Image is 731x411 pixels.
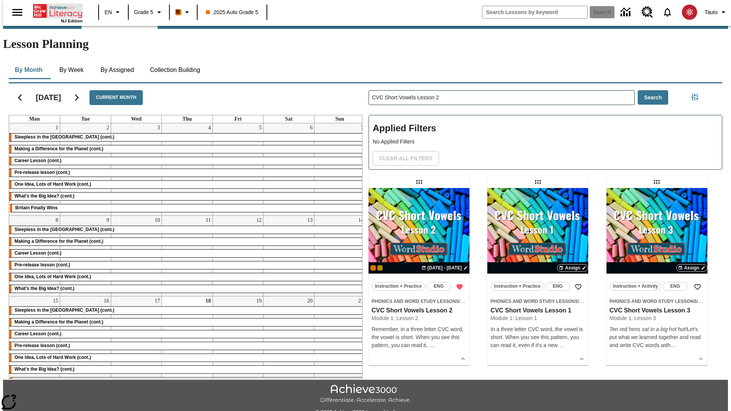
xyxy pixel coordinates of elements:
[334,115,346,123] a: Sunday
[610,326,687,332] em: Ten red hens sat in a big hot hut!
[14,262,70,268] span: Pre-release lesson (cont.)
[373,138,718,146] p: No Applied Filters
[206,8,259,16] span: 2025 Auto Grade 5
[314,215,365,296] td: September 14, 2025
[9,285,365,293] div: What's the Big Idea? (cont.)
[14,331,61,336] span: Career Lesson (cont.)
[144,61,206,79] button: Collection Building
[14,158,61,163] span: Career Lesson (cont.)
[658,2,677,22] a: Notifications
[207,123,212,132] a: September 4, 2025
[54,123,60,132] a: September 1, 2025
[320,384,411,404] img: Achieve3000 Differentiate Accelerate Achieve
[9,123,60,216] td: September 1, 2025
[553,282,563,290] span: ENG
[14,239,103,244] span: Making a Difference for the Planet (cont.)
[457,353,469,365] button: Show Details
[9,145,365,153] div: Making a Difference for the Planet (cont.)
[14,343,70,348] span: Pre-release lesson (cont.)
[181,115,193,123] a: Thursday
[36,93,61,102] h2: [DATE]
[420,264,469,271] button: Sep 18 - Sep 18 Choose Dates
[610,297,704,305] span: Topic: Phonics and Word Study Lessons/CVC Short Vowels
[14,227,114,232] span: Sleepless in the Animal Kingdom (cont.)
[9,366,365,373] div: What's the Big Idea? (cont.)
[15,378,73,384] span: Cars of the Future? (cont.)
[557,264,588,272] button: Assign Choose Dates
[263,215,314,296] td: September 13, 2025
[257,123,263,132] a: September 5, 2025
[616,2,637,23] a: Data Center
[212,123,263,216] td: September 5, 2025
[490,282,544,291] button: Instruction + Practice
[9,169,365,177] div: Pre-release lesson (cont.)
[102,296,111,306] a: September 16, 2025
[9,342,365,350] div: Pre-release lesson (cont.)
[162,123,213,216] td: September 4, 2025
[372,297,466,305] span: Topic: Phonics and Word Study Lessons/CVC Short Vowels
[372,299,459,304] span: Phonics and Word Study Lessons
[373,119,718,138] h2: Applied Filters
[9,157,365,165] div: Career Lesson (cont.)
[372,282,425,291] button: Instruction + Practice
[15,205,57,210] span: Britain Finally Wins
[576,353,587,365] button: Show Details
[162,215,213,296] td: September 11, 2025
[14,170,70,175] span: Pre-release lesson (cont.)
[263,123,314,216] td: September 6, 2025
[670,342,676,348] span: …
[233,115,243,123] a: Friday
[33,3,83,19] a: Home
[377,265,383,271] div: New 2025 class
[54,216,60,225] a: September 8, 2025
[14,250,61,256] span: Career Lesson (cont.)
[9,319,365,326] div: Making a Difference for the Planet (cont.)
[369,115,722,170] div: Applied Filters
[691,280,704,294] button: Add to Favorites
[284,115,294,123] a: Saturday
[459,298,465,304] span: /
[663,282,687,291] button: ENG
[579,299,619,304] span: CVC Short Vowels
[308,123,314,132] a: September 6, 2025
[255,216,263,225] a: September 12, 2025
[314,123,365,216] td: September 7, 2025
[494,282,540,290] span: Instruction + Practice
[67,88,86,107] button: Next
[156,123,161,132] a: September 3, 2025
[372,325,466,349] p: Remember, in a three letter CVC word, the vowel is short. When you see this pattern, you can read...
[105,8,112,16] span: EN
[9,354,365,362] div: One Idea, Lots of Hard Work (cont.)
[94,61,140,79] button: By Assigned
[9,61,49,79] button: By Month
[370,265,376,271] div: Current Class
[10,378,365,385] div: Cars of the Future? (cont.)
[6,1,29,24] button: Open side menu
[702,5,731,19] button: Profile/Settings
[14,146,103,151] span: Making a Difference for the Planet (cont.)
[9,273,365,281] div: One Idea, Lots of Hard Work (cont.)
[153,296,161,306] a: September 17, 2025
[212,215,263,296] td: September 12, 2025
[426,282,451,291] button: ENG
[60,215,111,296] td: September 9, 2025
[9,250,365,257] div: Career Lesson (cont.)
[14,319,103,325] span: Making a Difference for the Planet (cont.)
[14,355,91,360] span: One Idea, Lots of Hard Work (cont.)
[372,307,466,315] h3: CVC Short Vowels Lesson 2
[9,226,365,234] div: Sleepless in the Animal Kingdom (cont.)
[204,296,212,306] a: September 18, 2025
[129,115,143,123] a: Wednesday
[667,342,670,348] span: h
[9,134,365,141] div: Sleepless in the Animal Kingdom (cont.)
[546,282,570,291] button: ENG
[429,342,434,348] span: …
[10,88,30,107] button: Previous
[9,193,365,200] div: What's the Big Idea? (cont.)
[362,80,722,379] div: Search
[131,5,167,19] button: Grade: Grade 5, Select a grade
[176,7,180,17] span: B
[434,282,444,290] span: ENG
[482,6,587,18] input: search field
